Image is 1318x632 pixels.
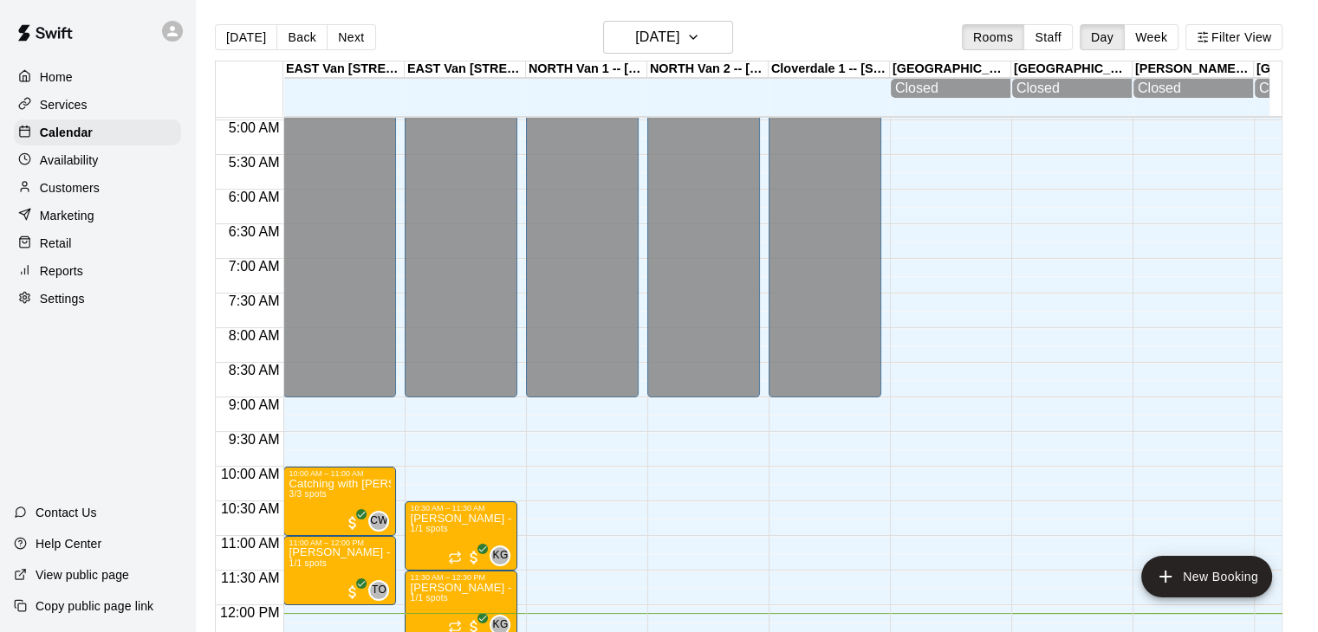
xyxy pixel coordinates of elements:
button: Staff [1023,24,1073,50]
span: 7:30 AM [224,293,284,308]
a: Calendar [14,119,181,145]
div: 10:30 AM – 11:30 AM: Nathan Li - Sept 13 & 20 @ East Van [405,501,517,571]
h6: [DATE] [635,25,679,49]
button: [DATE] [603,21,733,54]
div: Closed [1016,81,1127,96]
span: 12:00 PM [216,605,283,620]
div: Closed [895,81,1006,96]
button: Next [327,24,375,50]
span: All customers have paid [344,514,361,532]
span: TO [372,582,386,599]
button: Rooms [962,24,1024,50]
p: View public page [36,566,129,584]
p: Home [40,68,73,86]
span: 3/3 spots filled [289,489,327,499]
span: 9:30 AM [224,432,284,447]
div: NORTH Van 1 -- [STREET_ADDRESS] [526,61,647,78]
span: 1/1 spots filled [410,524,448,533]
div: Kyle Gee [490,545,510,566]
div: [PERSON_NAME] Park - [STREET_ADDRESS] [1133,61,1254,78]
p: Copy public page link [36,597,153,615]
div: 11:30 AM – 12:30 PM [410,573,512,582]
p: Reports [40,262,83,280]
span: Recurring event [448,551,462,564]
span: 9:00 AM [224,397,284,412]
span: KG [492,547,508,564]
a: Customers [14,175,181,201]
div: 10:00 AM – 11:00 AM [289,469,391,478]
a: Availability [14,147,181,173]
a: Retail [14,230,181,256]
div: NORTH Van 2 -- [STREET_ADDRESS] [647,61,769,78]
button: Day [1080,24,1125,50]
p: Services [40,96,88,113]
a: Marketing [14,203,181,229]
div: 11:00 AM – 12:00 PM: George Gu - Saturday, Sept 20 @ East Van [283,536,396,605]
button: Filter View [1185,24,1282,50]
button: [DATE] [215,24,277,50]
span: 11:00 AM [217,536,284,551]
span: 1/1 spots filled [410,593,448,603]
span: 7:00 AM [224,259,284,274]
span: All customers have paid [344,584,361,601]
p: Settings [40,290,85,307]
a: Services [14,92,181,118]
button: add [1141,556,1272,597]
div: Closed [1138,81,1249,96]
span: 10:00 AM [217,467,284,481]
span: CW [370,513,388,530]
p: Customers [40,179,100,197]
div: EAST Van [STREET_ADDRESS] [405,61,526,78]
a: Settings [14,286,181,312]
span: All customers have paid [465,549,483,566]
div: Takayuki Okumura [368,580,389,601]
div: 10:00 AM – 11:00 AM: Catching with Cassidy ( 2015’s ) [283,467,396,536]
span: 8:00 AM [224,328,284,343]
p: Marketing [40,207,94,224]
span: 10:30 AM [217,501,284,516]
p: Contact Us [36,504,97,521]
span: 1/1 spots filled [289,558,327,568]
span: Kyle Gee [497,545,510,566]
p: Calendar [40,124,93,141]
p: Retail [40,235,72,252]
div: EAST Van [STREET_ADDRESS] [283,61,405,78]
span: 6:00 AM [224,190,284,204]
div: Cloverdale 1 -- [STREET_ADDRESS] [769,61,890,78]
span: 6:30 AM [224,224,284,239]
p: Availability [40,152,99,169]
span: 8:30 AM [224,363,284,377]
span: Cassidy Watt [375,511,389,532]
div: Cassidy Watt [368,511,389,532]
div: 10:30 AM – 11:30 AM [410,504,512,513]
div: 11:00 AM – 12:00 PM [289,538,391,547]
button: Week [1124,24,1178,50]
a: Home [14,64,181,90]
div: [GEOGRAPHIC_DATA] [STREET_ADDRESS] [890,61,1011,78]
span: 5:00 AM [224,120,284,135]
div: [GEOGRAPHIC_DATA] 2 -- [STREET_ADDRESS] [1011,61,1133,78]
span: 11:30 AM [217,571,284,585]
span: 5:30 AM [224,155,284,170]
p: Help Center [36,535,101,552]
a: Reports [14,258,181,284]
span: Takayuki Okumura [375,580,389,601]
button: Back [276,24,328,50]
